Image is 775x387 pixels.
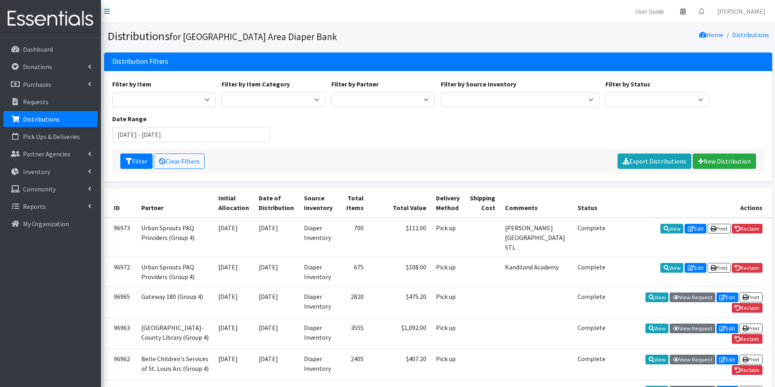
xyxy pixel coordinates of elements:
[299,218,338,257] td: Diaper Inventory
[3,5,98,32] img: HumanEssentials
[120,154,153,169] button: Filter
[369,318,431,349] td: $1,092.00
[337,318,369,349] td: 3555
[214,349,254,380] td: [DATE]
[3,146,98,162] a: Partner Agencies
[104,318,136,349] td: 96963
[254,188,299,218] th: Date of Distribution
[23,168,50,176] p: Inventory
[500,218,573,257] td: [PERSON_NAME][GEOGRAPHIC_DATA] STL
[500,188,573,218] th: Comments
[331,79,379,89] label: Filter by Partner
[431,349,465,380] td: Pick up
[573,218,610,257] td: Complete
[369,188,431,218] th: Total Value
[605,79,650,89] label: Filter by Status
[685,263,706,273] a: Edit
[739,292,762,302] a: Print
[732,224,762,233] a: Reclaim
[104,286,136,318] td: 96965
[660,224,683,233] a: View
[500,257,573,286] td: Kandiland Academy
[23,80,51,88] p: Purchases
[431,286,465,318] td: Pick up
[214,218,254,257] td: [DATE]
[299,188,338,218] th: Source Inventory
[3,94,98,110] a: Requests
[573,318,610,349] td: Complete
[573,286,610,318] td: Complete
[3,164,98,180] a: Inventory
[104,349,136,380] td: 96962
[465,188,500,218] th: Shipping Cost
[23,202,46,210] p: Reports
[441,79,516,89] label: Filter by Source Inventory
[573,349,610,380] td: Complete
[154,154,205,169] a: Clear Filters
[23,150,70,158] p: Partner Agencies
[136,286,214,318] td: Gateway 180 (Group 4)
[23,115,60,123] p: Distributions
[337,218,369,257] td: 700
[645,355,668,364] a: View
[431,188,465,218] th: Delivery Method
[136,349,214,380] td: Belle Children's Services of St. Louis Arc (Group 4)
[618,154,691,169] a: Export Distributions
[3,181,98,197] a: Community
[431,318,465,349] td: Pick up
[214,286,254,318] td: [DATE]
[369,286,431,318] td: $475.20
[23,63,52,71] p: Donations
[254,257,299,286] td: [DATE]
[112,79,151,89] label: Filter by Item
[732,334,762,344] a: Reclaim
[112,114,147,124] label: Date Range
[136,218,214,257] td: Urban Sprouts PAQ Providers (Group 4)
[104,188,136,218] th: ID
[214,188,254,218] th: Initial Allocation
[732,303,762,313] a: Reclaim
[136,318,214,349] td: [GEOGRAPHIC_DATA]-County Library (Group 4)
[732,263,762,273] a: Reclaim
[254,218,299,257] td: [DATE]
[645,292,668,302] a: View
[337,286,369,318] td: 2820
[136,188,214,218] th: Partner
[23,98,48,106] p: Requests
[645,324,668,333] a: View
[670,292,715,302] a: View Request
[732,31,769,39] a: Distributions
[699,31,723,39] a: Home
[299,318,338,349] td: Diaper Inventory
[214,257,254,286] td: [DATE]
[431,218,465,257] td: Pick up
[716,324,738,333] a: Edit
[299,257,338,286] td: Diaper Inventory
[23,220,69,228] p: My Organization
[708,224,731,233] a: Print
[3,198,98,215] a: Reports
[3,41,98,57] a: Dashboard
[112,127,271,142] input: January 1, 2011 - December 31, 2011
[299,349,338,380] td: Diaper Inventory
[3,111,98,127] a: Distributions
[369,349,431,380] td: $407.20
[573,188,610,218] th: Status
[3,216,98,232] a: My Organization
[3,59,98,75] a: Donations
[254,318,299,349] td: [DATE]
[369,257,431,286] td: $108.00
[716,292,738,302] a: Edit
[670,355,715,364] a: View Request
[222,79,290,89] label: Filter by Item Category
[107,29,435,43] h1: Distributions
[628,3,670,19] a: User Guide
[431,257,465,286] td: Pick up
[214,318,254,349] td: [DATE]
[23,133,80,141] p: Pick Ups & Deliveries
[254,286,299,318] td: [DATE]
[104,257,136,286] td: 96972
[732,365,762,375] a: Reclaim
[693,154,756,169] a: New Distribution
[170,31,337,42] small: for [GEOGRAPHIC_DATA] Area Diaper Bank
